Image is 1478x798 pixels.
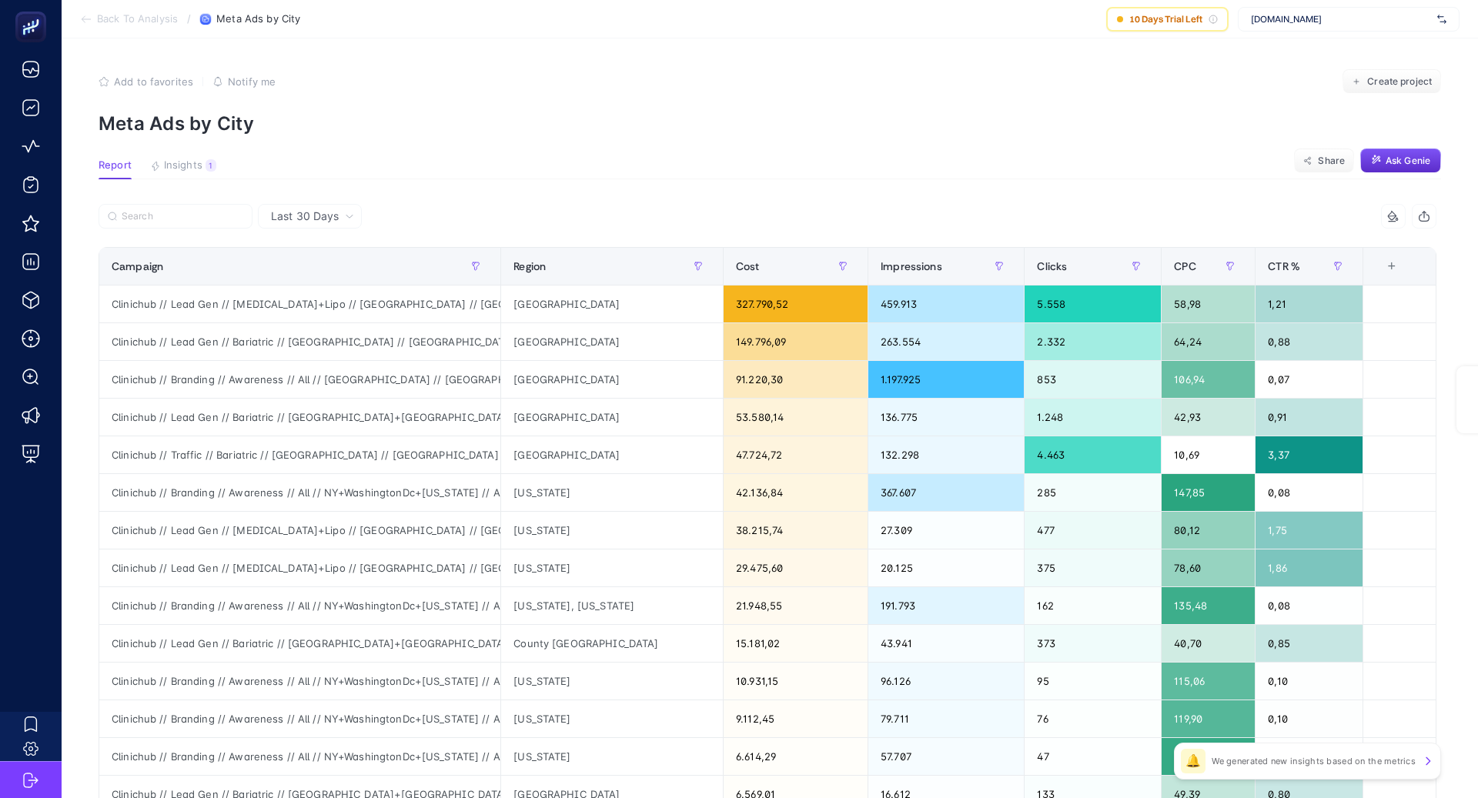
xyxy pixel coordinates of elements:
div: 459.913 [868,285,1024,322]
div: 162 [1025,587,1161,624]
div: 78,60 [1162,549,1255,586]
span: Clicks [1037,260,1067,272]
div: Clinichub // Branding // Awareness // All // NY+WashingtonDc+[US_STATE] // Always On [99,474,500,511]
div: [GEOGRAPHIC_DATA] [501,399,723,436]
div: 47.724,72 [724,436,868,473]
div: [GEOGRAPHIC_DATA] [501,285,723,322]
div: 9.112,45 [724,700,868,737]
button: Create project [1343,69,1441,94]
div: 0,10 [1256,663,1362,700]
div: 132.298 [868,436,1024,473]
div: Clinichub // Lead Gen // Bariatric // [GEOGRAPHIC_DATA] // [GEOGRAPHIC_DATA] [GEOGRAPHIC_DATA]+[G... [99,323,500,360]
input: Search [122,211,243,222]
span: CTR % [1268,260,1300,272]
div: [US_STATE] [501,663,723,700]
div: + [1377,260,1406,272]
div: 42.136,84 [724,474,868,511]
div: 10.931,15 [724,663,868,700]
div: 79.711 [868,700,1024,737]
div: Clinichub // Lead Gen // Bariatric // [GEOGRAPHIC_DATA]+[GEOGRAPHIC_DATA]+[GEOGRAPHIC_DATA] Eylül... [99,625,500,662]
div: 57.707 [868,738,1024,775]
div: 76 [1025,700,1161,737]
div: [US_STATE] [501,700,723,737]
span: CPC [1174,260,1195,272]
div: Clinichub // Traffic // Bariatric // [GEOGRAPHIC_DATA] // [GEOGRAPHIC_DATA] // Eylül 2025 [99,436,500,473]
div: 853 [1025,361,1161,398]
div: 140,73 [1162,738,1255,775]
div: 285 [1025,474,1161,511]
span: Ask Genie [1386,155,1430,167]
div: [US_STATE] [501,738,723,775]
span: Impressions [881,260,942,272]
p: We generated new insights based on the metrics [1212,755,1416,767]
button: Share [1294,149,1354,173]
div: Clinichub // Lead Gen // [MEDICAL_DATA]+Lipo // [GEOGRAPHIC_DATA] // [GEOGRAPHIC_DATA] [GEOGRAPHI... [99,285,500,322]
div: 7 items selected [1376,260,1388,294]
span: Cost [736,260,760,272]
div: 20.125 [868,549,1024,586]
div: 95 [1025,663,1161,700]
div: 327.790,52 [724,285,868,322]
span: Last 30 Days [271,209,339,224]
span: Notify me [228,75,276,88]
div: 91.220,30 [724,361,868,398]
div: [US_STATE] [501,474,723,511]
div: 149.796,09 [724,323,868,360]
button: Notify me [212,75,276,88]
button: Add to favorites [99,75,193,88]
div: Clinichub // Branding // Awareness // All // NY+WashingtonDc+[US_STATE] // Always On [99,587,500,624]
div: Clinichub // Lead Gen // [MEDICAL_DATA]+Lipo // [GEOGRAPHIC_DATA] // [GEOGRAPHIC_DATA] ([GEOGRAPH... [99,549,500,586]
div: 1,75 [1256,512,1362,549]
p: Meta Ads by City [99,112,1441,135]
div: [US_STATE] [501,549,723,586]
div: [GEOGRAPHIC_DATA] [501,436,723,473]
div: 136.775 [868,399,1024,436]
span: Campaign [112,260,163,272]
div: 38.215,74 [724,512,868,549]
div: 367.607 [868,474,1024,511]
button: Ask Genie [1360,149,1441,173]
span: Report [99,159,132,172]
div: 147,85 [1162,474,1255,511]
div: 5.558 [1025,285,1161,322]
div: 263.554 [868,323,1024,360]
span: Back To Analysis [97,13,178,25]
span: Meta Ads by City [216,13,300,25]
div: 53.580,14 [724,399,868,436]
div: Clinichub // Lead Gen // [MEDICAL_DATA]+Lipo // [GEOGRAPHIC_DATA] // [GEOGRAPHIC_DATA] ([GEOGRAPH... [99,512,500,549]
div: [GEOGRAPHIC_DATA] [501,361,723,398]
div: 1.197.925 [868,361,1024,398]
div: Clinichub // Branding // Awareness // All // NY+WashingtonDc+[US_STATE] // Always On [99,700,500,737]
img: svg%3e [1437,12,1446,27]
span: Create project [1367,75,1432,88]
span: Share [1318,155,1345,167]
div: 6.614,29 [724,738,868,775]
span: Add to favorites [114,75,193,88]
div: 1,21 [1256,285,1362,322]
div: Clinichub // Lead Gen // Bariatric // [GEOGRAPHIC_DATA]+[GEOGRAPHIC_DATA]+[GEOGRAPHIC_DATA] Eylül... [99,399,500,436]
div: 10,69 [1162,436,1255,473]
div: Clinichub // Branding // Awareness // All // NY+WashingtonDc+[US_STATE] // Always On [99,738,500,775]
div: 42,93 [1162,399,1255,436]
div: 21.948,55 [724,587,868,624]
span: / [187,12,191,25]
div: 27.309 [868,512,1024,549]
div: 0,88 [1256,323,1362,360]
div: 0,08 [1256,738,1362,775]
div: 373 [1025,625,1161,662]
div: 115,06 [1162,663,1255,700]
div: 0,85 [1256,625,1362,662]
div: 🔔 [1181,749,1205,773]
div: [GEOGRAPHIC_DATA] [501,323,723,360]
div: 2.332 [1025,323,1161,360]
span: 10 Days Trial Left [1129,13,1202,25]
div: [US_STATE], [US_STATE] [501,587,723,624]
div: 0,91 [1256,399,1362,436]
div: 1,86 [1256,549,1362,586]
div: 40,70 [1162,625,1255,662]
div: 119,90 [1162,700,1255,737]
div: 15.181,02 [724,625,868,662]
div: 1 [206,159,216,172]
div: 0,07 [1256,361,1362,398]
div: 80,12 [1162,512,1255,549]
